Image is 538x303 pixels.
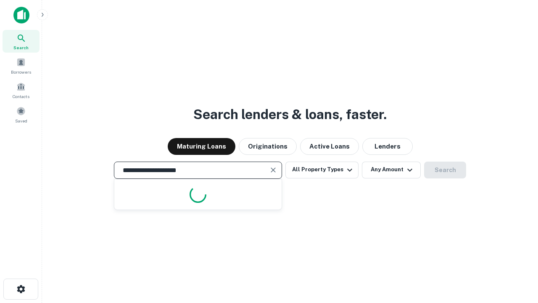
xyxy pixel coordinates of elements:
[15,117,27,124] span: Saved
[285,162,359,178] button: All Property Types
[11,69,31,75] span: Borrowers
[13,44,29,51] span: Search
[362,138,413,155] button: Lenders
[362,162,421,178] button: Any Amount
[168,138,235,155] button: Maturing Loans
[13,93,29,100] span: Contacts
[300,138,359,155] button: Active Loans
[3,30,40,53] a: Search
[3,79,40,101] a: Contacts
[496,236,538,276] iframe: Chat Widget
[13,7,29,24] img: capitalize-icon.png
[239,138,297,155] button: Originations
[267,164,279,176] button: Clear
[3,103,40,126] a: Saved
[193,104,387,125] h3: Search lenders & loans, faster.
[3,54,40,77] a: Borrowers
